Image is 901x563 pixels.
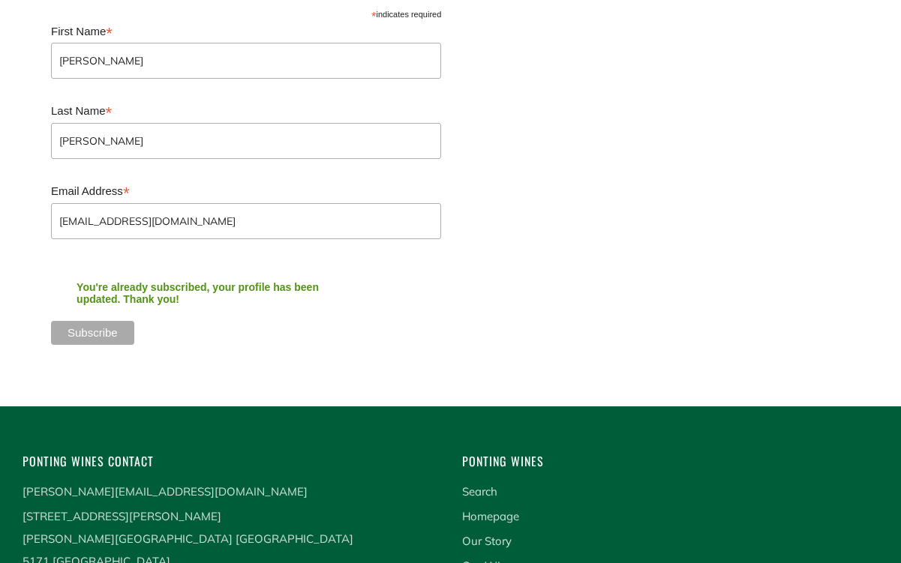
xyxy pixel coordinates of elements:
[23,484,308,499] a: [PERSON_NAME][EMAIL_ADDRESS][DOMAIN_NAME]
[51,180,441,201] label: Email Address
[77,271,361,310] div: You're already subscribed, your profile has been updated. Thank you!
[51,20,441,41] label: First Name
[462,484,497,499] a: Search
[462,509,519,523] a: Homepage
[51,321,134,345] input: Subscribe
[51,6,441,20] div: indicates required
[51,100,441,121] label: Last Name
[462,451,879,472] h4: Ponting Wines
[23,451,440,472] h4: Ponting Wines Contact
[462,534,512,548] a: Our Story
